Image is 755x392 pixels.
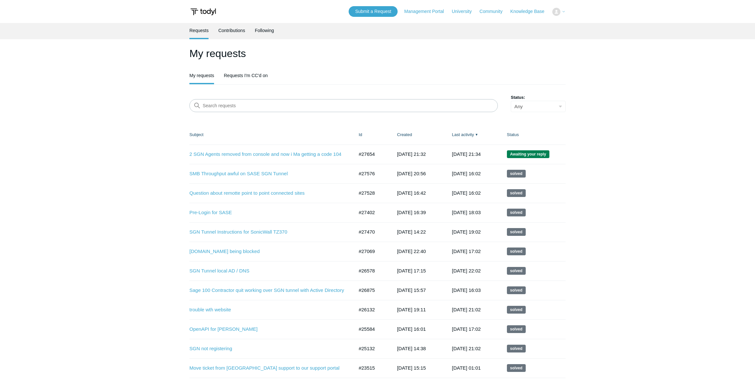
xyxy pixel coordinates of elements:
span: This request has been solved [507,170,526,178]
a: Move ticket from [GEOGRAPHIC_DATA] support to our support portal [189,364,344,372]
span: This request has been solved [507,209,526,216]
a: [DOMAIN_NAME] being blocked [189,248,344,255]
span: This request has been solved [507,248,526,255]
a: SMB Throughput awful on SASE SGN Tunnel [189,170,344,178]
a: 2 SGN Agents removed from console and now i Ma getting a code 104 [189,151,344,158]
time: 2025-05-28T14:38:05+00:00 [397,346,426,351]
td: #27528 [352,183,390,203]
time: 2025-07-10T17:02:41+00:00 [452,326,481,332]
time: 2025-06-17T21:02:28+00:00 [452,346,481,351]
td: #27402 [352,203,390,222]
th: Subject [189,125,352,144]
td: #27654 [352,144,390,164]
h1: My requests [189,46,566,61]
a: Management Portal [404,8,450,15]
time: 2025-08-15T14:22:29+00:00 [397,229,426,235]
a: Submit a Request [349,6,398,17]
span: This request has been solved [507,364,526,372]
time: 2025-08-05T22:40:50+00:00 [397,248,426,254]
time: 2025-03-11T15:15:54+00:00 [397,365,426,371]
a: Created [397,132,412,137]
a: Requests I'm CC'd on [224,68,268,83]
time: 2025-08-13T16:39:12+00:00 [397,210,426,215]
a: Contributions [218,23,245,38]
time: 2025-04-15T01:01:54+00:00 [452,365,481,371]
label: Status: [511,94,566,101]
a: SGN Tunnel local AD / DNS [189,267,344,275]
time: 2025-07-30T15:57:37+00:00 [397,287,426,293]
time: 2025-08-14T17:02:51+00:00 [452,248,481,254]
a: Requests [189,23,209,38]
a: SGN not registering [189,345,344,352]
a: University [452,8,478,15]
time: 2025-08-19T16:42:01+00:00 [397,190,426,196]
a: Knowledge Base [510,8,551,15]
a: Sage 100 Contractor quit working over SGN tunnel with Active Directory [189,287,344,294]
a: Community [480,8,509,15]
a: trouble wth website [189,306,344,314]
time: 2025-08-22T16:02:46+00:00 [452,171,481,176]
time: 2025-08-20T20:56:46+00:00 [397,171,426,176]
time: 2025-08-25T21:32:14+00:00 [397,151,426,157]
a: SGN Tunnel Instructions for SonicWall TZ370 [189,228,344,236]
td: #26132 [352,300,390,319]
span: We are waiting for you to respond [507,150,549,158]
td: #25132 [352,339,390,358]
a: Question about remotte point to point connected sites [189,190,344,197]
input: Search requests [189,99,498,112]
td: #25584 [352,319,390,339]
time: 2025-06-19T16:01:20+00:00 [397,326,426,332]
a: My requests [189,68,214,83]
a: OpenAPI for [PERSON_NAME] [189,326,344,333]
td: #27069 [352,242,390,261]
time: 2025-07-21T17:15:41+00:00 [397,268,426,273]
time: 2025-08-16T19:02:30+00:00 [452,229,481,235]
td: #27576 [352,164,390,183]
span: This request has been solved [507,345,526,352]
a: Last activity▼ [452,132,474,137]
span: This request has been solved [507,286,526,294]
td: #23515 [352,358,390,378]
time: 2025-08-21T16:02:49+00:00 [452,190,481,196]
td: #27470 [352,222,390,242]
th: Status [500,125,566,144]
time: 2025-08-25T21:34:30+00:00 [452,151,481,157]
time: 2025-08-10T22:02:17+00:00 [452,268,481,273]
td: #26578 [352,261,390,281]
span: This request has been solved [507,325,526,333]
span: ▼ [475,132,478,137]
time: 2025-08-08T16:03:16+00:00 [452,287,481,293]
span: This request has been solved [507,267,526,275]
time: 2025-07-31T21:02:42+00:00 [452,307,481,312]
a: Pre-Login for SASE [189,209,344,216]
a: Following [255,23,274,38]
th: Id [352,125,390,144]
span: This request has been solved [507,306,526,314]
time: 2025-07-11T19:11:12+00:00 [397,307,426,312]
td: #26875 [352,281,390,300]
span: This request has been solved [507,228,526,236]
time: 2025-08-20T18:03:01+00:00 [452,210,481,215]
img: Todyl Support Center Help Center home page [189,6,217,18]
span: This request has been solved [507,189,526,197]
